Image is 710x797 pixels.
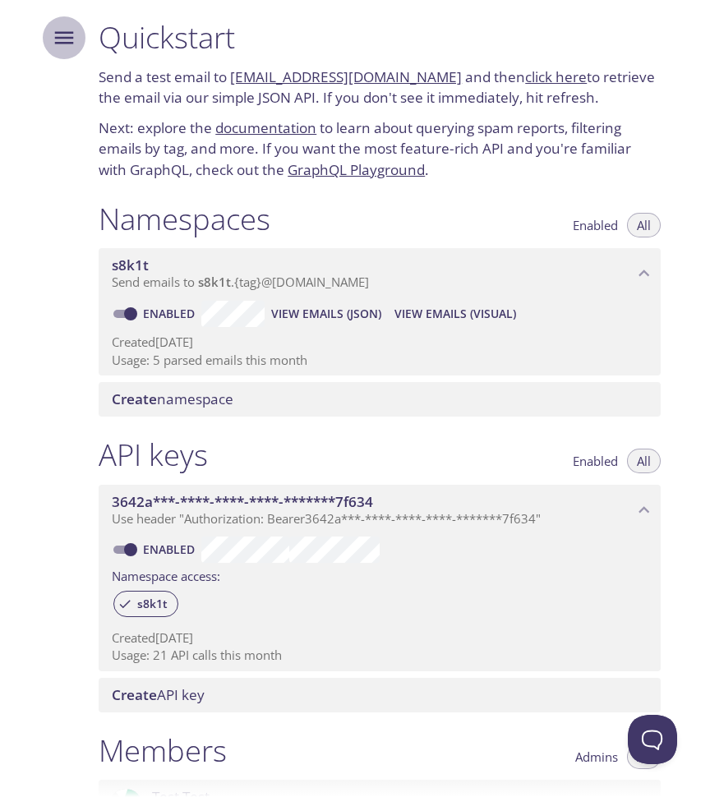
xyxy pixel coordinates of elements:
p: Created [DATE] [112,629,648,647]
button: Menu [43,16,85,59]
span: View Emails (JSON) [271,304,381,324]
a: [EMAIL_ADDRESS][DOMAIN_NAME] [230,67,462,86]
div: Create API Key [99,678,661,712]
button: View Emails (Visual) [388,301,523,327]
button: Enabled [563,213,628,237]
span: Create [112,685,157,704]
h1: Members [99,732,227,769]
div: s8k1t [113,591,178,617]
a: Enabled [141,541,201,557]
button: All [627,449,661,473]
span: s8k1t [112,256,149,274]
a: click here [525,67,587,86]
span: API key [112,685,205,704]
p: Usage: 5 parsed emails this month [112,352,648,369]
p: Next: explore the to learn about querying spam reports, filtering emails by tag, and more. If you... [99,117,661,181]
button: Enabled [563,449,628,473]
a: GraphQL Playground [288,160,425,179]
h1: Namespaces [99,200,270,237]
a: Enabled [141,306,201,321]
label: Namespace access: [112,563,220,587]
p: Send a test email to and then to retrieve the email via our simple JSON API. If you don't see it ... [99,67,661,108]
iframe: Help Scout Beacon - Open [628,715,677,764]
h1: API keys [99,436,208,473]
button: Admins [565,744,628,769]
span: s8k1t [198,274,231,290]
div: s8k1t namespace [99,248,661,299]
p: Created [DATE] [112,334,648,351]
div: Create namespace [99,382,661,417]
button: View Emails (JSON) [265,301,388,327]
span: Create [112,389,157,408]
p: Usage: 21 API calls this month [112,647,648,664]
span: Send emails to . {tag} @[DOMAIN_NAME] [112,274,369,290]
button: All [627,213,661,237]
span: namespace [112,389,233,408]
span: s8k1t [127,597,177,611]
span: View Emails (Visual) [394,304,516,324]
h1: Quickstart [99,19,661,56]
a: documentation [215,118,316,137]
